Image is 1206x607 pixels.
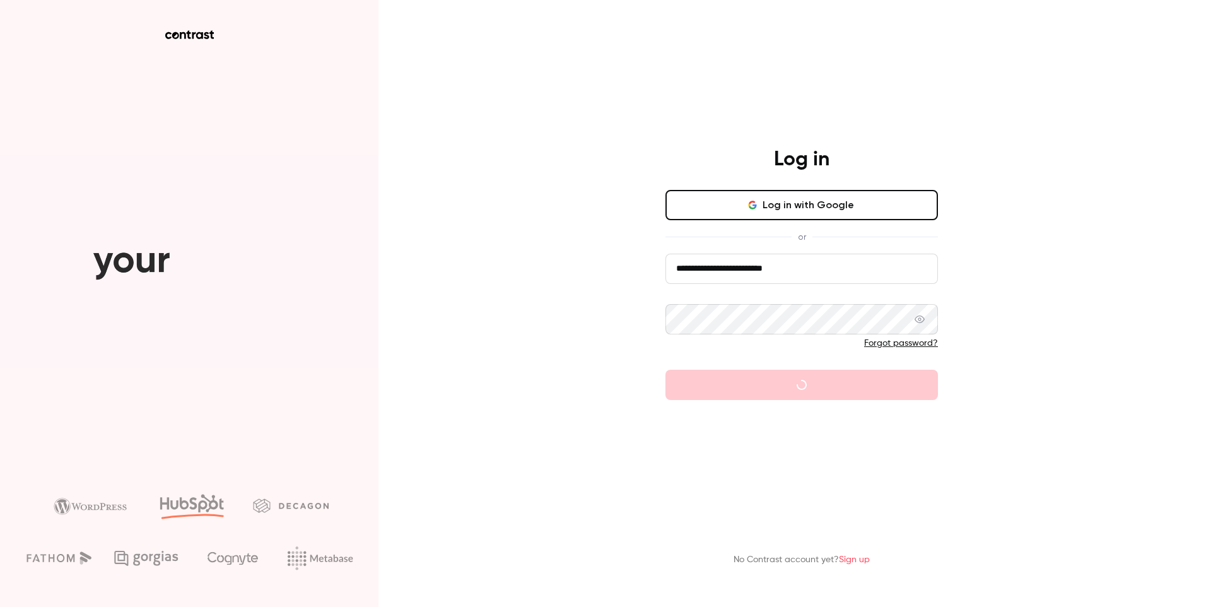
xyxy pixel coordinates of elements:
a: Sign up [839,555,870,564]
h4: Log in [774,147,829,172]
img: decagon [253,498,329,512]
a: Forgot password? [864,339,938,348]
span: or [792,230,812,244]
button: Log in with Google [665,190,938,220]
p: No Contrast account yet? [734,553,870,567]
